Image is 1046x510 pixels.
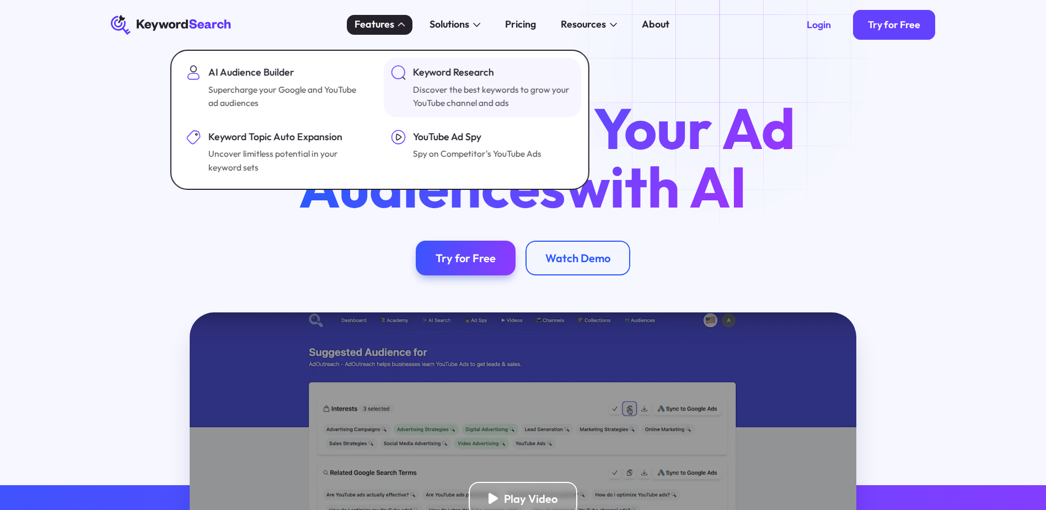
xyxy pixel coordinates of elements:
div: Resources [561,17,606,32]
div: Spy on Competitor's YouTube Ads [413,147,541,161]
div: Try for Free [868,19,920,31]
a: Login [792,10,846,40]
div: Try for Free [436,251,496,265]
a: YouTube Ad SpySpy on Competitor's YouTube Ads [383,122,581,181]
div: Solutions [430,17,469,32]
a: Pricing [498,15,544,35]
a: Keyword ResearchDiscover the best keywords to grow your YouTube channel and ads [383,58,581,117]
div: YouTube Ad Spy [413,130,541,145]
div: AI Audience Builder [208,65,366,80]
div: Keyword Research [413,65,571,80]
a: Try for Free [416,241,516,275]
a: About [634,15,677,35]
div: Features [355,17,394,32]
div: Keyword Topic Auto Expansion [208,130,366,145]
a: Keyword Topic Auto ExpansionUncover limitless potential in your keyword sets [179,122,376,181]
h1: Supercharge Your Ad Audiences [227,99,819,216]
div: Login [807,19,831,31]
a: AI Audience BuilderSupercharge your Google and YouTube ad audiences [179,58,376,117]
span: with AI [566,151,747,222]
nav: Features [170,50,589,190]
a: Try for Free [853,10,935,40]
div: Discover the best keywords to grow your YouTube channel and ads [413,83,571,110]
div: Uncover limitless potential in your keyword sets [208,147,366,174]
div: Play Video [504,492,557,506]
div: Pricing [505,17,536,32]
div: About [642,17,669,32]
div: Supercharge your Google and YouTube ad audiences [208,83,366,110]
div: Watch Demo [545,251,610,265]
